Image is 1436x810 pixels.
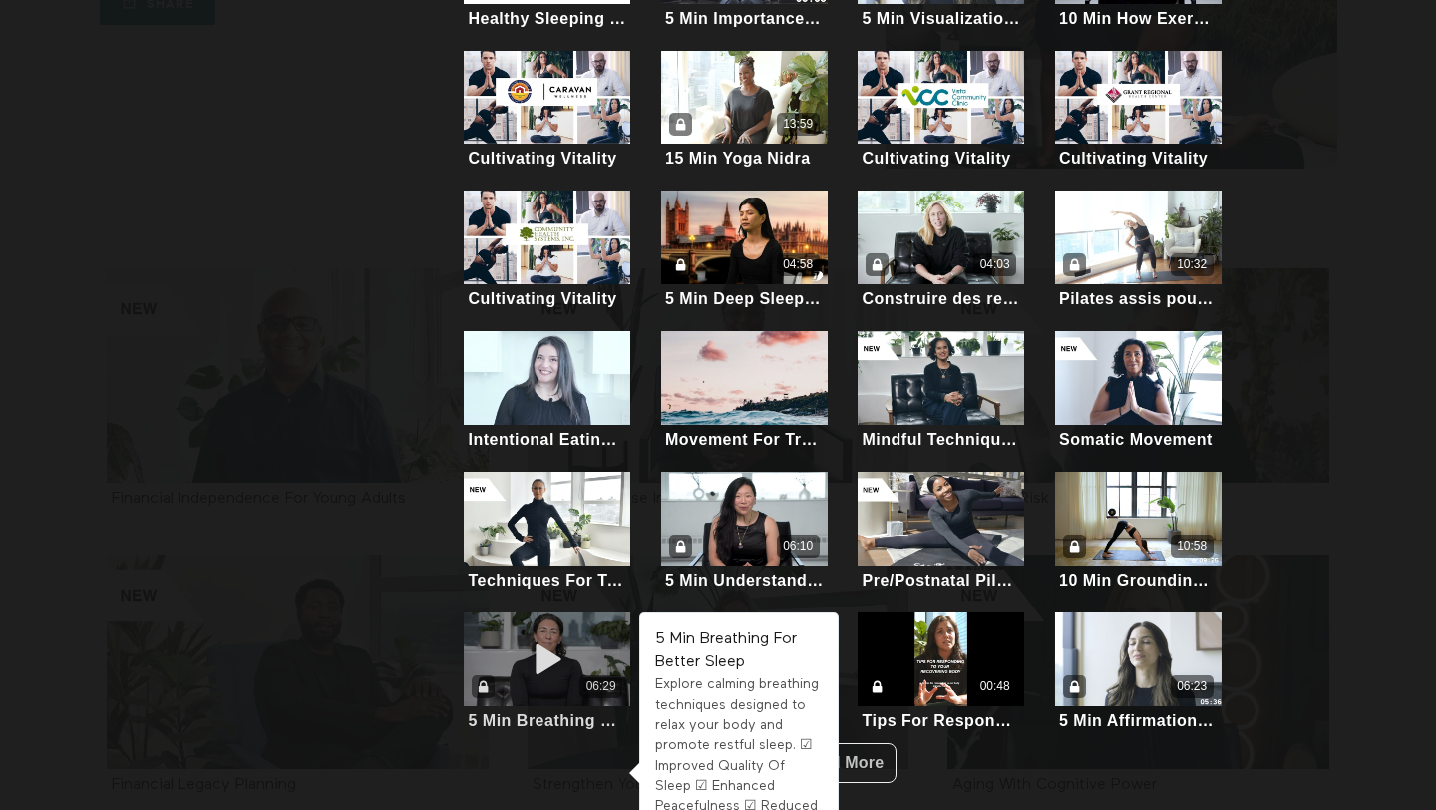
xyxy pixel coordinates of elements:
div: Intentional Eating Essentials [468,430,626,449]
div: 04:58 [783,256,813,273]
strong: 5 Min Breathing For Better Sleep [655,631,797,670]
a: Cultivating VitalityCultivating Vitality [858,51,1024,172]
div: 10:32 [1177,256,1207,273]
div: 13:59 [783,116,813,133]
a: Cultivating VitalityCultivating Vitality [464,191,630,311]
a: 5 Min Deep Sleep Meditation For Flight04:585 Min Deep Sleep Meditation For Flight [661,191,828,311]
div: Cultivating Vitality [862,149,1010,168]
a: Techniques For Tension ReleaseTechniques For Tension Release [464,472,630,593]
div: Mindful Techniques For Motion Sensitivity [862,430,1020,449]
div: 10 Min How Exercise Affects HRV & Resting Heart Rate [1059,9,1218,28]
div: 5 Min Understanding Your Legal Options For Domestic Violence [665,571,824,590]
div: 5 Min Breathing For Better Sleep [468,711,626,730]
a: Tips For Responding To Your Recovering Body (Highlight)00:48Tips For Responding To Your Recoverin... [858,612,1024,733]
div: 10 Min Grounding Postures [1059,571,1218,590]
div: 04:03 [980,256,1010,273]
div: Pre/Postnatal Pilates [862,571,1020,590]
a: Movement For TravelMovement For Travel [661,331,828,452]
a: Cultivating VitalityCultivating Vitality [1055,51,1222,172]
a: Construire des relations et des amitiés (Français)04:03Construire des relations et des amitiés... [858,191,1024,311]
div: 5 Min Importance Of Mental Rest [665,9,824,28]
div: 5 Min Visualization Meditation For Restful Sleep [862,9,1020,28]
a: Cultivating VitalityCultivating Vitality [464,51,630,172]
a: 15 Min Yoga Nidra13:5915 Min Yoga Nidra [661,51,828,172]
div: 06:29 [586,678,616,695]
span: Load More [802,754,885,771]
div: 15 Min Yoga Nidra [665,149,811,168]
div: 06:23 [1177,678,1207,695]
a: 5 Min Understanding Your Legal Options For Domestic Violence06:105 Min Understanding Your Legal O... [661,472,828,593]
div: Cultivating Vitality [1059,149,1208,168]
div: Healthy Sleeping Habits For Better Rest (Audio) [468,9,626,28]
div: 5 Min Deep Sleep Meditation For Flight [665,289,824,308]
div: Cultivating Vitality [468,289,616,308]
a: 5 Min Affirmations For Sleep06:235 Min Affirmations For Sleep [1055,612,1222,733]
div: Movement For Travel [665,430,824,449]
a: 10 Min Grounding Postures10:5810 Min Grounding Postures [1055,472,1222,593]
div: Cultivating Vitality [468,149,616,168]
a: Mindful Techniques For Motion SensitivityMindful Techniques For Motion Sensitivity [858,331,1024,452]
div: Somatic Movement [1059,430,1213,449]
div: 06:10 [783,538,813,555]
div: 00:48 [980,678,1010,695]
div: Pilates assis pour mobiliser le dos (Français) [1059,289,1218,308]
a: Pre/Postnatal PilatesPre/Postnatal Pilates [858,472,1024,593]
a: Somatic MovementSomatic Movement [1055,331,1222,452]
div: Techniques For Tension Release [468,571,626,590]
div: Tips For Responding To Your Recovering Body (Highlight) [862,711,1020,730]
div: 5 Min Affirmations For Sleep [1059,711,1218,730]
button: Load More [789,743,897,783]
div: 10:58 [1177,538,1207,555]
a: 5 Min Breathing For Better Sleep06:295 Min Breathing For Better Sleep [464,612,630,733]
a: Pilates assis pour mobiliser le dos (Français)10:32Pilates assis pour mobiliser le dos (Français) [1055,191,1222,311]
a: Intentional Eating EssentialsIntentional Eating Essentials [464,331,630,452]
div: Construire des relations et des amitiés (Français) [862,289,1020,308]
